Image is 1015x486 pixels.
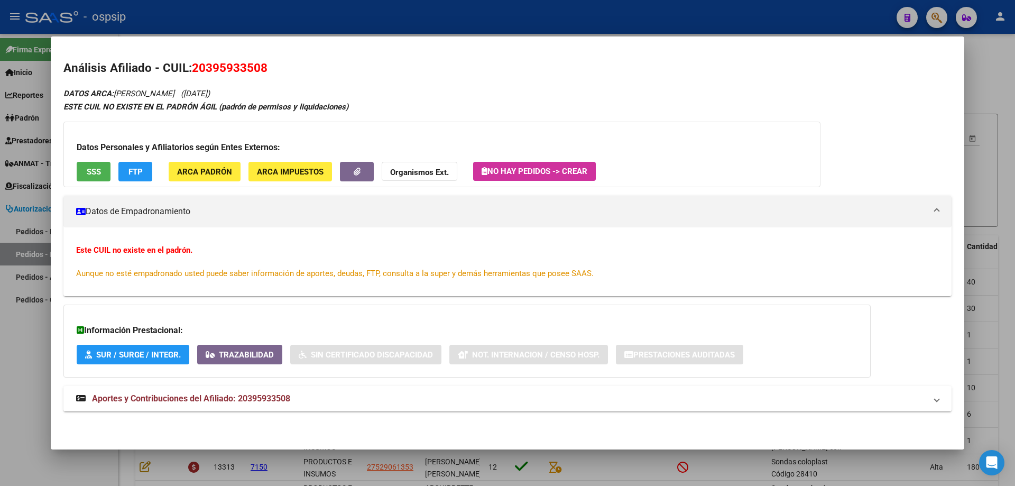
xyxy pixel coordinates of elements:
[63,196,952,227] mat-expansion-panel-header: Datos de Empadronamiento
[92,393,290,404] span: Aportes y Contribuciones del Afiliado: 20395933508
[87,167,101,177] span: SSS
[77,141,807,154] h3: Datos Personales y Afiliatorios según Entes Externos:
[616,345,743,364] button: Prestaciones Auditadas
[472,350,599,360] span: Not. Internacion / Censo Hosp.
[76,205,926,218] mat-panel-title: Datos de Empadronamiento
[128,167,143,177] span: FTP
[197,345,282,364] button: Trazabilidad
[390,168,449,177] strong: Organismos Ext.
[76,245,192,255] strong: Este CUIL no existe en el padrón.
[63,59,952,77] h2: Análisis Afiliado - CUIL:
[63,386,952,411] mat-expansion-panel-header: Aportes y Contribuciones del Afiliado: 20395933508
[63,89,174,98] span: [PERSON_NAME]
[63,227,952,296] div: Datos de Empadronamiento
[192,61,267,75] span: 20395933508
[177,167,232,177] span: ARCA Padrón
[96,350,181,360] span: SUR / SURGE / INTEGR.
[77,324,857,337] h3: Información Prestacional:
[63,89,114,98] strong: DATOS ARCA:
[63,102,348,112] strong: ESTE CUIL NO EXISTE EN EL PADRÓN ÁGIL (padrón de permisos y liquidaciones)
[473,162,596,181] button: No hay Pedidos -> Crear
[76,269,594,278] span: Aunque no esté empadronado usted puede saber información de aportes, deudas, FTP, consulta a la s...
[449,345,608,364] button: Not. Internacion / Censo Hosp.
[169,162,241,181] button: ARCA Padrón
[118,162,152,181] button: FTP
[482,167,587,176] span: No hay Pedidos -> Crear
[979,450,1004,475] div: Open Intercom Messenger
[290,345,441,364] button: Sin Certificado Discapacidad
[382,162,457,181] button: Organismos Ext.
[77,162,110,181] button: SSS
[181,89,210,98] span: ([DATE])
[219,350,274,360] span: Trazabilidad
[311,350,433,360] span: Sin Certificado Discapacidad
[77,345,189,364] button: SUR / SURGE / INTEGR.
[633,350,735,360] span: Prestaciones Auditadas
[257,167,324,177] span: ARCA Impuestos
[248,162,332,181] button: ARCA Impuestos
